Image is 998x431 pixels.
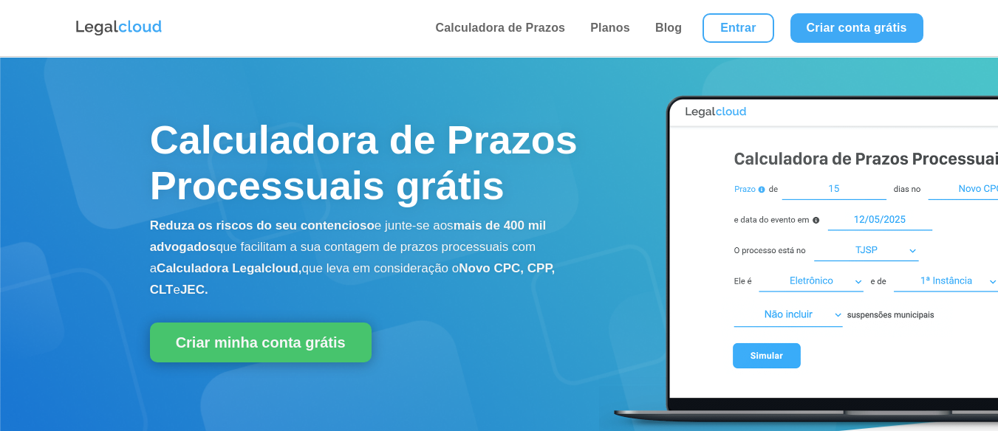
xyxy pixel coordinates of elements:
img: Logo da Legalcloud [75,18,163,38]
b: Novo CPC, CPP, CLT [150,261,556,297]
b: JEC. [180,283,208,297]
span: Calculadora de Prazos Processuais grátis [150,117,578,207]
a: Entrar [703,13,773,43]
a: Criar minha conta grátis [150,323,372,362]
b: Reduza os riscos do seu contencioso [150,218,375,232]
b: mais de 400 mil advogados [150,218,547,254]
p: e junte-se aos que facilitam a sua contagem de prazos processuais com a que leva em consideração o e [150,215,599,300]
b: Calculadora Legalcloud, [157,261,302,275]
a: Criar conta grátis [790,13,923,43]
